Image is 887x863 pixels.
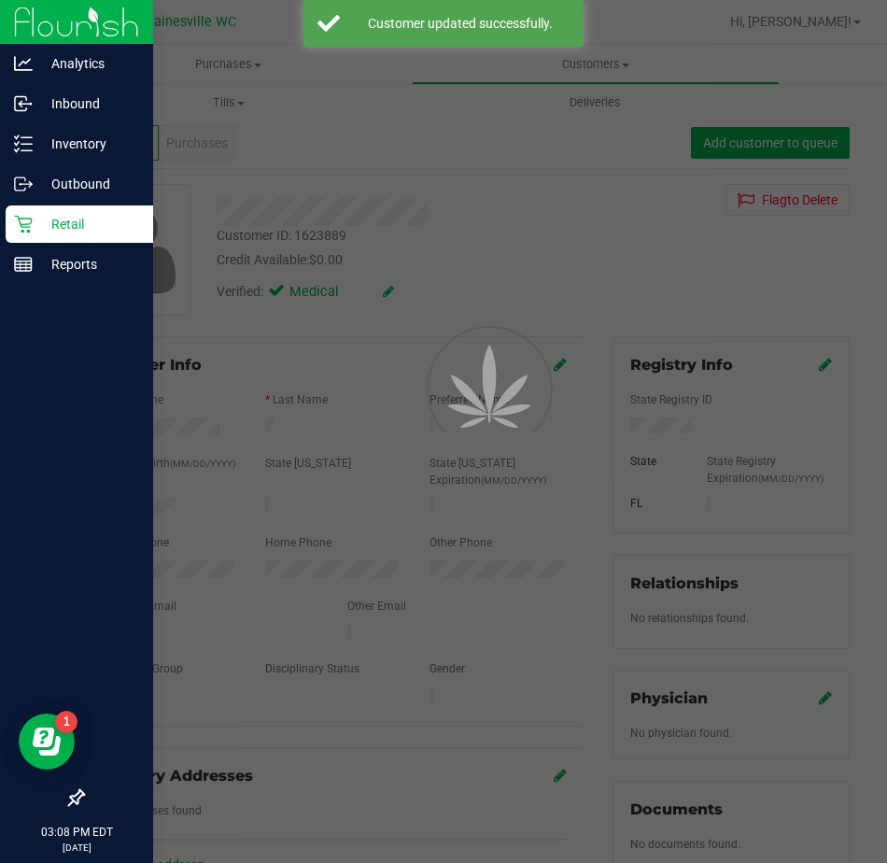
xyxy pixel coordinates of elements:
p: Outbound [33,173,145,195]
p: Reports [33,253,145,276]
p: Retail [33,213,145,235]
iframe: Resource center unread badge [55,711,77,733]
p: Analytics [33,52,145,75]
inline-svg: Retail [14,215,33,233]
inline-svg: Reports [14,255,33,274]
p: 03:08 PM EDT [8,824,145,841]
inline-svg: Outbound [14,175,33,193]
inline-svg: Inbound [14,94,33,113]
inline-svg: Analytics [14,54,33,73]
p: Inventory [33,133,145,155]
p: Inbound [33,92,145,115]
iframe: Resource center [19,714,75,770]
div: Customer updated successfully. [350,14,570,33]
inline-svg: Inventory [14,134,33,153]
p: [DATE] [8,841,145,855]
